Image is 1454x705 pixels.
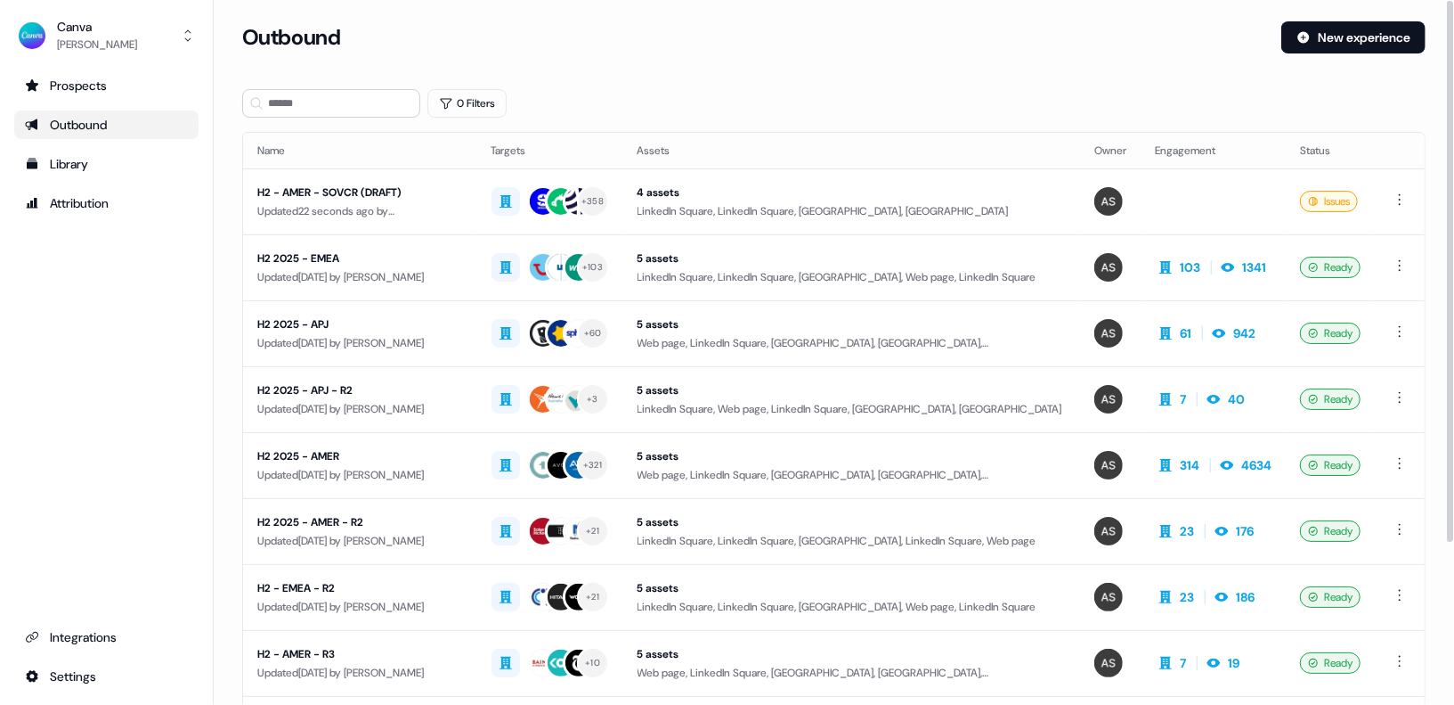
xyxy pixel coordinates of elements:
[257,664,463,682] div: Updated [DATE] by [PERSON_NAME]
[582,259,603,275] div: + 103
[1180,522,1194,540] div: 23
[257,513,463,531] div: H2 2025 - AMER - R2
[257,532,463,550] div: Updated [DATE] by [PERSON_NAME]
[1300,521,1361,542] div: Ready
[1180,258,1200,276] div: 103
[1180,456,1199,474] div: 314
[14,111,199,139] a: Go to outbound experience
[477,133,623,168] th: Targets
[14,71,199,100] a: Go to prospects
[242,24,340,51] h3: Outbound
[1094,583,1123,611] img: Anna
[25,155,188,173] div: Library
[1300,191,1358,212] div: Issues
[638,268,1066,286] div: LinkedIn Square, LinkedIn Square, [GEOGRAPHIC_DATA], Web page, LinkedIn Square
[1300,455,1361,476] div: Ready
[638,202,1066,220] div: LinkedIn Square, LinkedIn Square, [GEOGRAPHIC_DATA], [GEOGRAPHIC_DATA]
[57,36,137,53] div: [PERSON_NAME]
[257,645,463,663] div: H2 - AMER - R3
[638,381,1066,399] div: 5 assets
[1236,522,1254,540] div: 176
[584,325,602,341] div: + 60
[257,202,463,220] div: Updated 22 seconds ago by [PERSON_NAME]
[581,193,604,209] div: + 358
[1094,385,1123,414] img: Anna
[25,116,188,134] div: Outbound
[583,457,602,473] div: + 321
[1300,323,1361,344] div: Ready
[1300,652,1361,674] div: Ready
[14,623,199,652] a: Go to integrations
[257,334,463,352] div: Updated [DATE] by [PERSON_NAME]
[638,316,1066,333] div: 5 assets
[638,250,1066,267] div: 5 assets
[1094,319,1123,348] img: Anna
[257,400,463,418] div: Updated [DATE] by [PERSON_NAME]
[1180,390,1186,408] div: 7
[1228,390,1245,408] div: 40
[1300,257,1361,278] div: Ready
[1241,456,1271,474] div: 4634
[638,447,1066,465] div: 5 assets
[14,14,199,57] button: Canva[PERSON_NAME]
[638,532,1066,550] div: LinkedIn Square, LinkedIn Square, [GEOGRAPHIC_DATA], LinkedIn Square, Web page
[1080,133,1141,168] th: Owner
[14,662,199,691] a: Go to integrations
[1233,324,1255,342] div: 942
[1286,133,1375,168] th: Status
[257,447,463,465] div: H2 2025 - AMER
[257,381,463,399] div: H2 2025 - APJ - R2
[1300,586,1361,608] div: Ready
[1236,588,1255,606] div: 186
[427,89,507,118] button: 0 Filters
[586,523,599,539] div: + 21
[1180,588,1194,606] div: 23
[638,579,1066,597] div: 5 assets
[25,194,188,212] div: Attribution
[1094,253,1123,282] img: Anna
[623,133,1080,168] th: Assets
[638,645,1066,663] div: 5 assets
[1228,654,1239,672] div: 19
[638,400,1066,418] div: LinkedIn Square, Web page, LinkedIn Square, [GEOGRAPHIC_DATA], [GEOGRAPHIC_DATA]
[1094,187,1123,216] img: Anna
[638,664,1066,682] div: Web page, LinkedIn Square, [GEOGRAPHIC_DATA], [GEOGRAPHIC_DATA], [GEOGRAPHIC_DATA]
[638,598,1066,616] div: LinkedIn Square, LinkedIn Square, [GEOGRAPHIC_DATA], Web page, LinkedIn Square
[25,668,188,685] div: Settings
[585,655,600,671] div: + 10
[257,250,463,267] div: H2 2025 - EMEA
[1094,649,1123,677] img: Anna
[638,466,1066,484] div: Web page, LinkedIn Square, [GEOGRAPHIC_DATA], [GEOGRAPHIC_DATA], [GEOGRAPHIC_DATA]
[587,391,598,407] div: + 3
[257,466,463,484] div: Updated [DATE] by [PERSON_NAME]
[1180,654,1186,672] div: 7
[638,184,1066,201] div: 4 assets
[1141,133,1286,168] th: Engagement
[257,579,463,597] div: H2 - EMEA - R2
[586,589,599,605] div: + 21
[243,133,477,168] th: Name
[638,513,1066,531] div: 5 assets
[1242,258,1266,276] div: 1341
[1281,21,1426,53] button: New experience
[1300,389,1361,410] div: Ready
[257,598,463,616] div: Updated [DATE] by [PERSON_NAME]
[14,189,199,217] a: Go to attribution
[1180,324,1191,342] div: 61
[638,334,1066,352] div: Web page, LinkedIn Square, [GEOGRAPHIC_DATA], [GEOGRAPHIC_DATA], [GEOGRAPHIC_DATA]
[25,628,188,646] div: Integrations
[257,184,463,201] div: H2 - AMER - SOVCR (DRAFT)
[57,18,137,36] div: Canva
[257,268,463,286] div: Updated [DATE] by [PERSON_NAME]
[1094,517,1123,545] img: Anna
[25,77,188,94] div: Prospects
[1094,451,1123,480] img: Anna
[14,150,199,178] a: Go to templates
[257,316,463,333] div: H2 2025 - APJ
